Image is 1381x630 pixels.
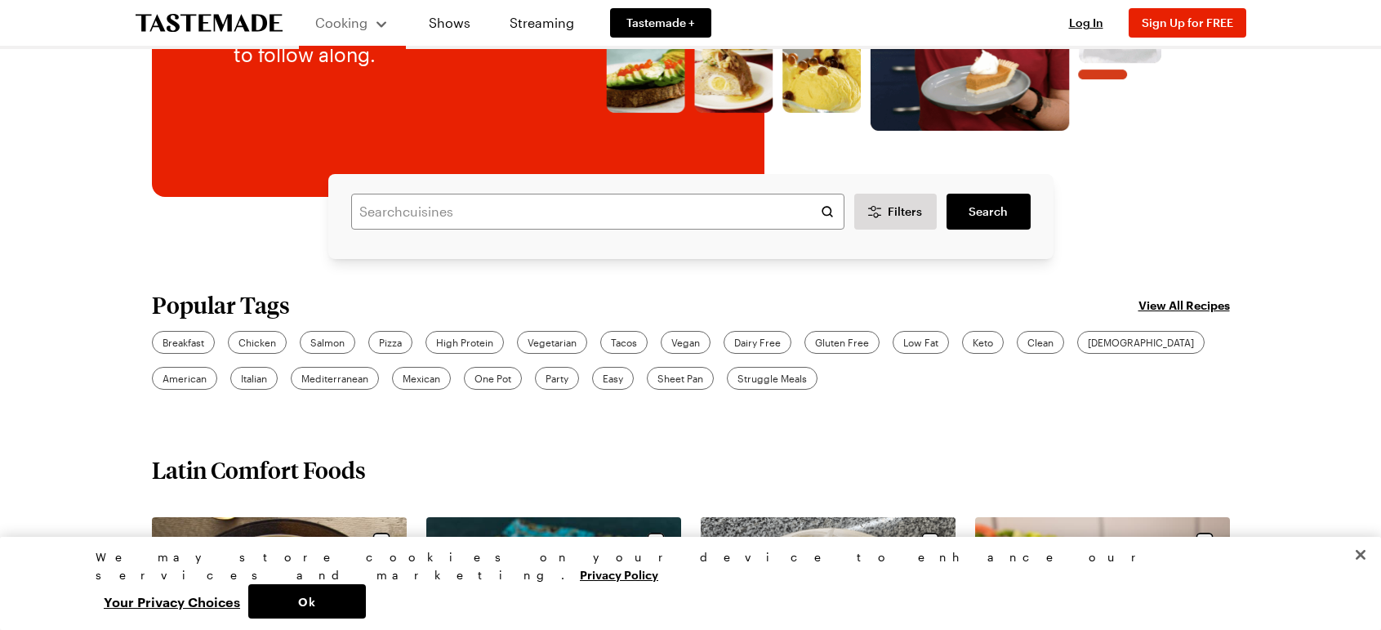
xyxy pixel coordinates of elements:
button: Save recipe [1189,527,1220,558]
div: We may store cookies on your device to enhance our services and marketing. [96,548,1272,584]
button: Desktop filters [854,194,938,230]
span: Party [546,371,568,386]
a: Gluten Free [804,331,880,354]
span: American [163,371,207,386]
span: Clean [1027,335,1054,350]
span: Breakfast [163,335,204,350]
span: One Pot [474,371,511,386]
span: Dairy Free [734,335,781,350]
a: Mexican [392,367,451,390]
h2: Latin Comfort Foods [152,455,366,485]
button: Your Privacy Choices [96,584,248,619]
a: Tacos [600,331,648,354]
span: [DEMOGRAPHIC_DATA] [1088,335,1194,350]
button: Save recipe [915,527,946,558]
a: Italian [230,367,278,390]
span: Mexican [403,371,440,386]
h2: Popular Tags [152,292,290,318]
button: Close [1343,537,1379,573]
span: Easy [603,371,623,386]
a: To Tastemade Home Page [136,14,283,33]
button: Save recipe [366,527,397,558]
button: Sign Up for FREE [1129,8,1246,38]
a: Vegan [661,331,711,354]
button: Cooking [315,7,390,39]
span: Vegetarian [528,335,577,350]
a: Salmon [300,331,355,354]
a: Party [535,367,579,390]
a: More information about your privacy, opens in a new tab [580,566,658,582]
a: American [152,367,217,390]
button: Ok [248,584,366,619]
a: Struggle Meals [727,367,817,390]
a: One Pot [464,367,522,390]
span: Sign Up for FREE [1142,16,1233,29]
a: [DEMOGRAPHIC_DATA] [1077,331,1205,354]
span: Sheet Pan [657,371,703,386]
span: Tacos [611,335,637,350]
span: Italian [241,371,267,386]
span: High Protein [436,335,493,350]
a: Easy [592,367,634,390]
a: Clean [1017,331,1064,354]
a: Breakfast [152,331,215,354]
span: Pizza [379,335,402,350]
span: Vegan [671,335,700,350]
span: Chicken [238,335,276,350]
span: Tastemade + [626,15,695,31]
span: Low Fat [903,335,938,350]
a: filters [947,194,1030,230]
div: Privacy [96,548,1272,619]
a: Tastemade + [610,8,711,38]
span: Mediterranean [301,371,368,386]
a: Keto [962,331,1004,354]
span: Filters [888,203,922,220]
a: Sheet Pan [647,367,714,390]
span: Struggle Meals [737,371,807,386]
a: View All Recipes [1138,296,1230,314]
a: High Protein [425,331,504,354]
span: Gluten Free [815,335,869,350]
a: Pizza [368,331,412,354]
a: Chicken [228,331,287,354]
a: Dairy Free [724,331,791,354]
span: Cooking [315,15,368,30]
span: Salmon [310,335,345,350]
a: Low Fat [893,331,949,354]
span: Search [969,203,1008,220]
span: Log In [1069,16,1103,29]
button: Log In [1054,15,1119,31]
a: Vegetarian [517,331,587,354]
a: Mediterranean [291,367,379,390]
button: Save recipe [640,527,671,558]
span: Keto [973,335,993,350]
